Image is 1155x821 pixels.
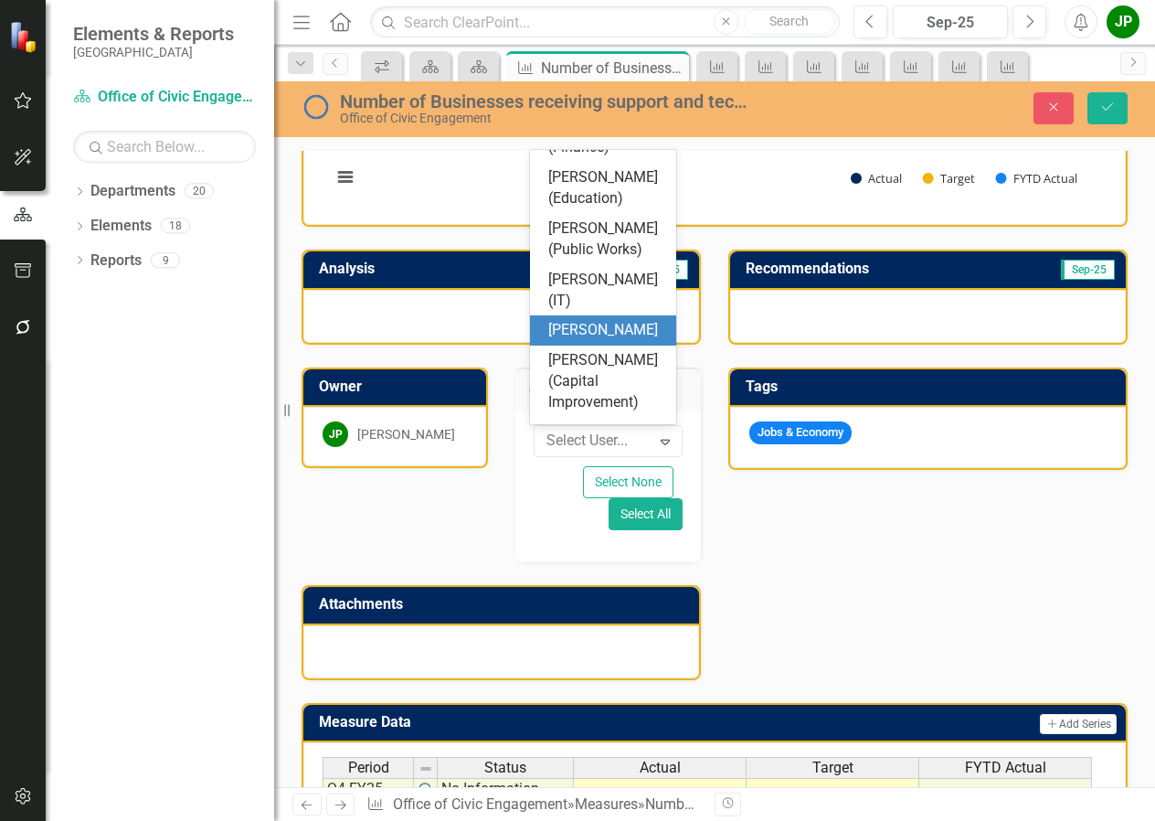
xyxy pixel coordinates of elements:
[548,422,665,485] div: [PERSON_NAME] (Planning & Zoning)
[319,261,504,277] h3: Analysis
[90,216,152,237] a: Elements
[319,379,477,395] h3: Owner
[1040,714,1117,734] button: Add Series
[319,714,754,730] h3: Measure Data
[340,112,751,125] div: Office of Civic Engagement
[348,760,389,776] span: Period
[529,383,688,400] h3: Collaborators
[185,184,214,199] div: 20
[893,5,1008,38] button: Sep-25
[769,14,809,28] span: Search
[151,252,180,268] div: 9
[548,219,665,261] div: [PERSON_NAME] (Public Works)
[744,9,835,35] button: Search
[366,794,701,816] div: » »
[319,596,690,613] h3: Attachments
[965,760,1046,776] span: FYTD Actual
[548,270,665,312] div: [PERSON_NAME] (IT)
[419,762,433,776] img: 8DAGhfEEPCf229AAAAAElFTkSuQmCC
[323,421,348,447] div: JP
[1107,5,1139,38] button: JP
[609,498,683,530] button: Select All
[899,12,1001,34] div: Sep-25
[357,425,455,443] div: [PERSON_NAME]
[923,170,975,187] button: Show Target
[996,170,1077,187] button: Show FYTD Actual
[9,21,41,53] img: ClearPoint Strategy
[645,795,1068,813] div: Number of Businesses receiving support and technical assistance
[575,795,638,813] a: Measures
[73,23,234,45] span: Elements & Reports
[746,261,1001,277] h3: Recommendations
[302,92,331,122] img: No Information
[73,131,256,163] input: Search Below...
[370,6,840,38] input: Search ClearPoint...
[161,219,190,234] div: 18
[640,760,681,776] span: Actual
[851,170,902,187] button: Show Actual
[90,251,142,272] a: Reports
[484,760,526,776] span: Status
[73,87,256,108] a: Office of Civic Engagement
[541,57,684,80] div: Number of Businesses receiving support and technical assistance
[340,91,751,112] div: Number of Businesses receiving support and technical assistance
[548,167,665,209] div: [PERSON_NAME] (Education)
[548,320,665,341] div: [PERSON_NAME]
[812,760,853,776] span: Target
[393,795,567,813] a: Office of Civic Engagement
[583,466,673,498] button: Select None
[73,45,234,59] small: [GEOGRAPHIC_DATA]
[90,181,175,202] a: Departments
[1061,260,1115,280] span: Sep-25
[749,421,852,444] span: Jobs & Economy
[333,165,358,190] button: View chart menu, Chart
[746,379,1117,395] h3: Tags
[548,350,665,413] div: [PERSON_NAME] (Capital Improvement)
